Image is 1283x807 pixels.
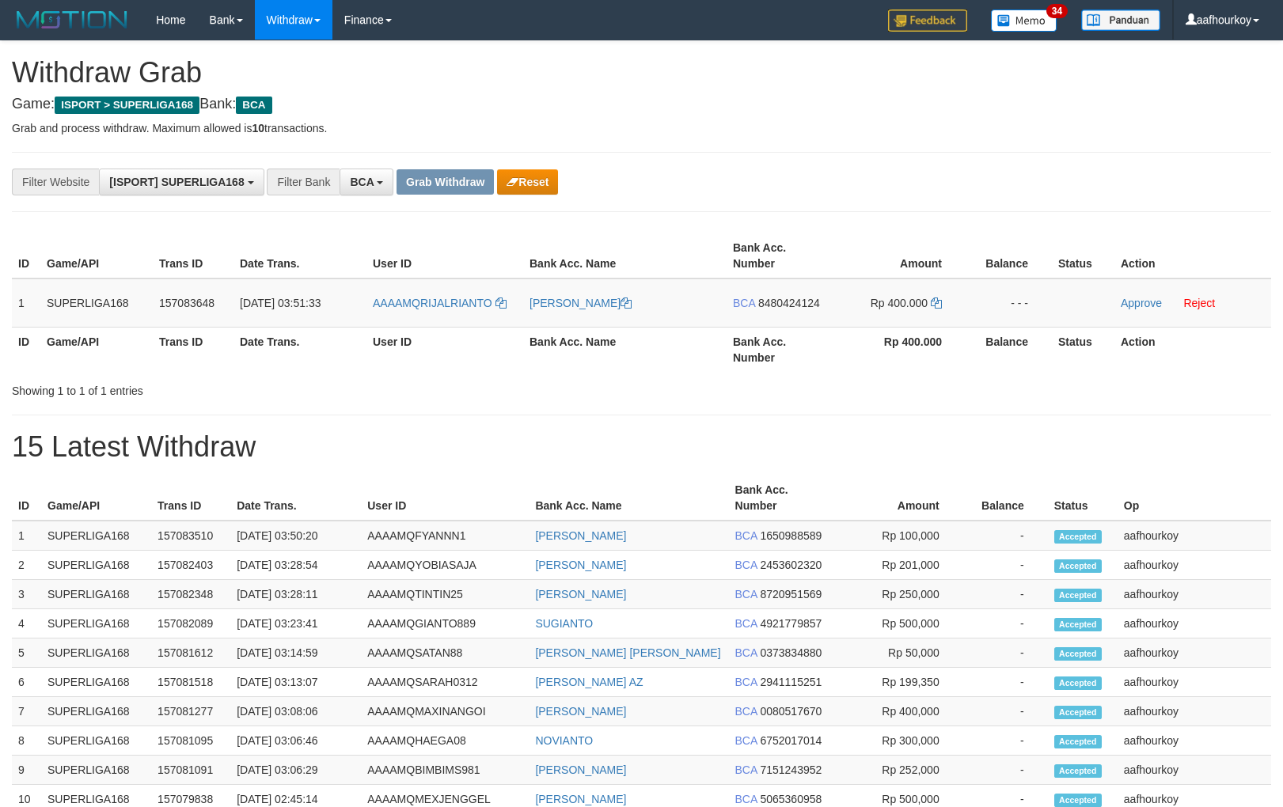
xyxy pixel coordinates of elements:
div: Showing 1 to 1 of 1 entries [12,377,522,399]
a: [PERSON_NAME] [535,559,626,571]
td: - [963,668,1048,697]
td: 157082348 [151,580,230,609]
td: SUPERLIGA168 [41,726,151,756]
span: [ISPORT] SUPERLIGA168 [109,176,244,188]
a: AAAAMQRIJALRIANTO [373,297,507,309]
td: [DATE] 03:08:06 [230,697,361,726]
th: Trans ID [151,475,230,521]
td: AAAAMQSATAN88 [361,638,529,668]
th: Balance [966,233,1052,278]
th: User ID [361,475,529,521]
span: 157083648 [159,297,214,309]
td: 3 [12,580,41,609]
td: 157083510 [151,521,230,551]
span: [DATE] 03:51:33 [240,297,321,309]
td: SUPERLIGA168 [41,697,151,726]
td: aafhourkoy [1118,551,1271,580]
td: - [963,756,1048,785]
td: aafhourkoy [1118,638,1271,668]
td: 2 [12,551,41,580]
th: Game/API [41,475,151,521]
h1: 15 Latest Withdraw [12,431,1271,463]
td: - [963,638,1048,668]
td: SUPERLIGA168 [41,521,151,551]
td: SUPERLIGA168 [40,278,153,328]
td: aafhourkoy [1118,756,1271,785]
span: Copy 0080517670 to clipboard [760,705,822,718]
td: - [963,580,1048,609]
td: 157081277 [151,697,230,726]
button: [ISPORT] SUPERLIGA168 [99,169,264,195]
td: - [963,609,1048,638]
span: Copy 2941115251 to clipboard [760,676,822,688]
td: [DATE] 03:06:46 [230,726,361,756]
h1: Withdraw Grab [12,57,1271,89]
th: Game/API [40,233,153,278]
span: BCA [735,588,757,601]
span: Accepted [1054,618,1102,631]
span: BCA [735,617,757,630]
th: Bank Acc. Number [727,233,836,278]
td: AAAAMQBIMBIMS981 [361,756,529,785]
a: NOVIANTO [535,734,593,747]
td: 6 [12,668,41,697]
td: [DATE] 03:06:29 [230,756,361,785]
td: - [963,521,1048,551]
th: Action [1114,233,1271,278]
td: aafhourkoy [1118,521,1271,551]
img: MOTION_logo.png [12,8,132,32]
span: Copy 8480424124 to clipboard [758,297,820,309]
th: Amount [836,475,963,521]
span: Accepted [1054,676,1102,690]
td: 7 [12,697,41,726]
td: Rp 252,000 [836,756,963,785]
th: ID [12,475,41,521]
td: 157082403 [151,551,230,580]
td: aafhourkoy [1118,609,1271,638]
div: Filter Website [12,169,99,195]
td: SUPERLIGA168 [41,609,151,638]
td: AAAAMQMAXINANGOI [361,697,529,726]
td: AAAAMQHAEGA08 [361,726,529,756]
span: BCA [735,793,757,805]
td: SUPERLIGA168 [41,756,151,785]
span: AAAAMQRIJALRIANTO [373,297,492,309]
a: [PERSON_NAME] [PERSON_NAME] [535,646,720,659]
td: aafhourkoy [1118,726,1271,756]
button: Grab Withdraw [397,169,494,195]
span: BCA [735,529,757,542]
th: Action [1114,327,1271,372]
td: Rp 250,000 [836,580,963,609]
th: Status [1052,327,1114,372]
th: Balance [963,475,1048,521]
span: BCA [735,734,757,747]
img: panduan.png [1081,9,1160,31]
th: Bank Acc. Name [529,475,728,521]
span: Accepted [1054,764,1102,778]
span: Accepted [1054,647,1102,661]
td: Rp 100,000 [836,521,963,551]
span: BCA [735,646,757,659]
span: BCA [236,97,271,114]
th: ID [12,233,40,278]
a: [PERSON_NAME] [535,529,626,542]
td: 157082089 [151,609,230,638]
span: Accepted [1054,530,1102,544]
span: Accepted [1054,706,1102,719]
th: Date Trans. [233,327,366,372]
td: - - - [966,278,1052,328]
td: Rp 201,000 [836,551,963,580]
th: Rp 400.000 [836,327,966,372]
th: Game/API [40,327,153,372]
td: [DATE] 03:28:11 [230,580,361,609]
span: Copy 5065360958 to clipboard [760,793,822,805]
a: [PERSON_NAME] AZ [535,676,643,688]
span: BCA [735,559,757,571]
th: Date Trans. [233,233,366,278]
img: Feedback.jpg [888,9,967,32]
span: Rp 400.000 [871,297,928,309]
th: Balance [966,327,1052,372]
td: - [963,726,1048,756]
td: Rp 50,000 [836,638,963,668]
th: Bank Acc. Name [523,233,727,278]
